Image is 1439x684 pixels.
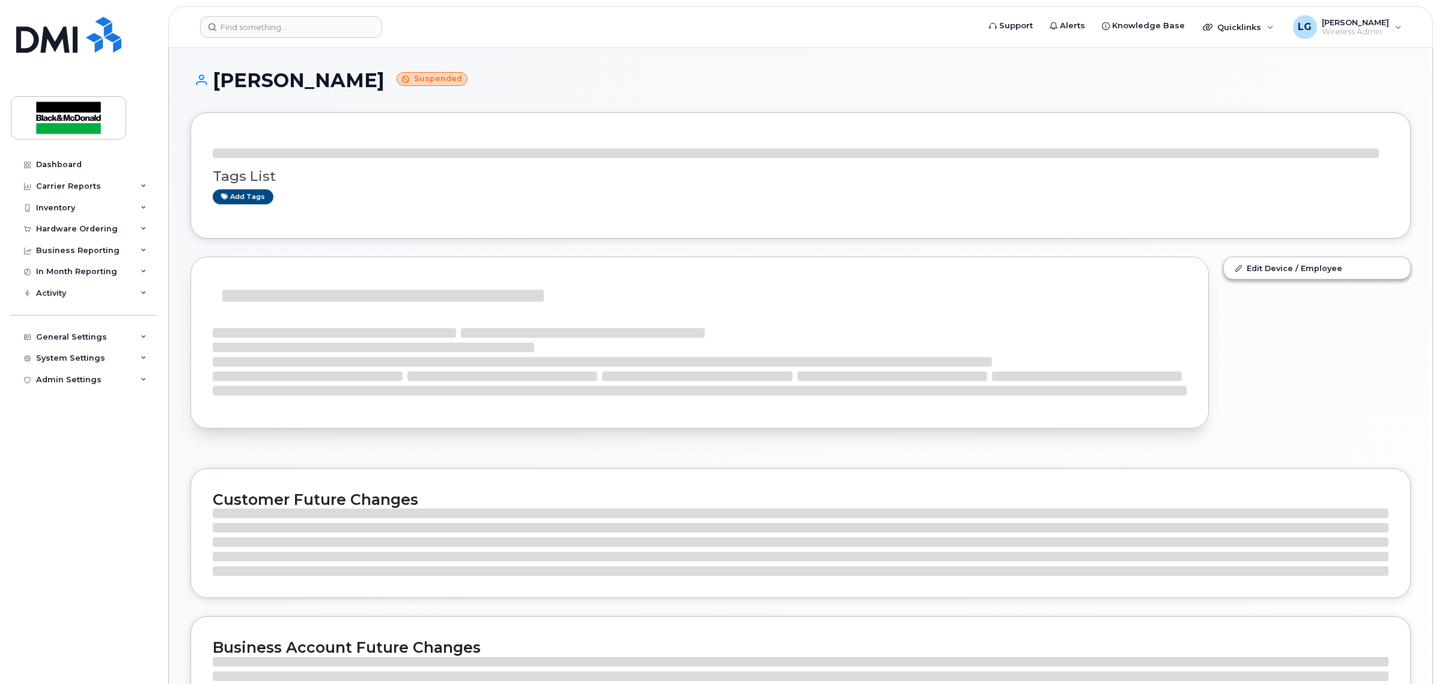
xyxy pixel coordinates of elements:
[190,70,1411,91] h1: [PERSON_NAME]
[213,169,1389,184] h3: Tags List
[1224,257,1410,279] a: Edit Device / Employee
[213,638,1389,656] h2: Business Account Future Changes
[397,72,467,86] small: Suspended
[213,490,1389,508] h2: Customer Future Changes
[213,189,273,204] a: Add tags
